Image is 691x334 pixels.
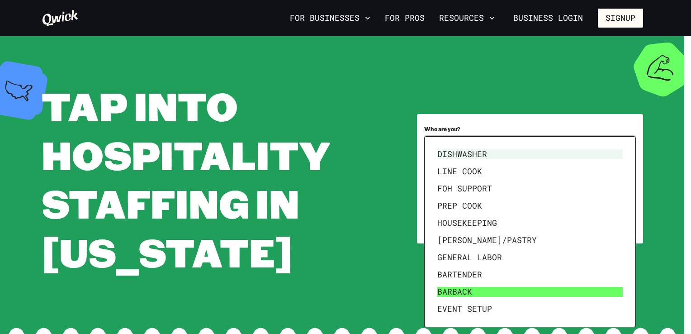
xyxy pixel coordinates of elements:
li: Event Setup [434,301,626,318]
li: General Labor [434,249,626,266]
li: Housekeeping [434,215,626,232]
li: [PERSON_NAME]/Pastry [434,232,626,249]
li: Bartender [434,266,626,283]
li: Barback [434,283,626,301]
li: Dishwasher [434,146,626,163]
li: Prep Cook [434,197,626,215]
li: FOH Support [434,180,626,197]
li: Line Cook [434,163,626,180]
